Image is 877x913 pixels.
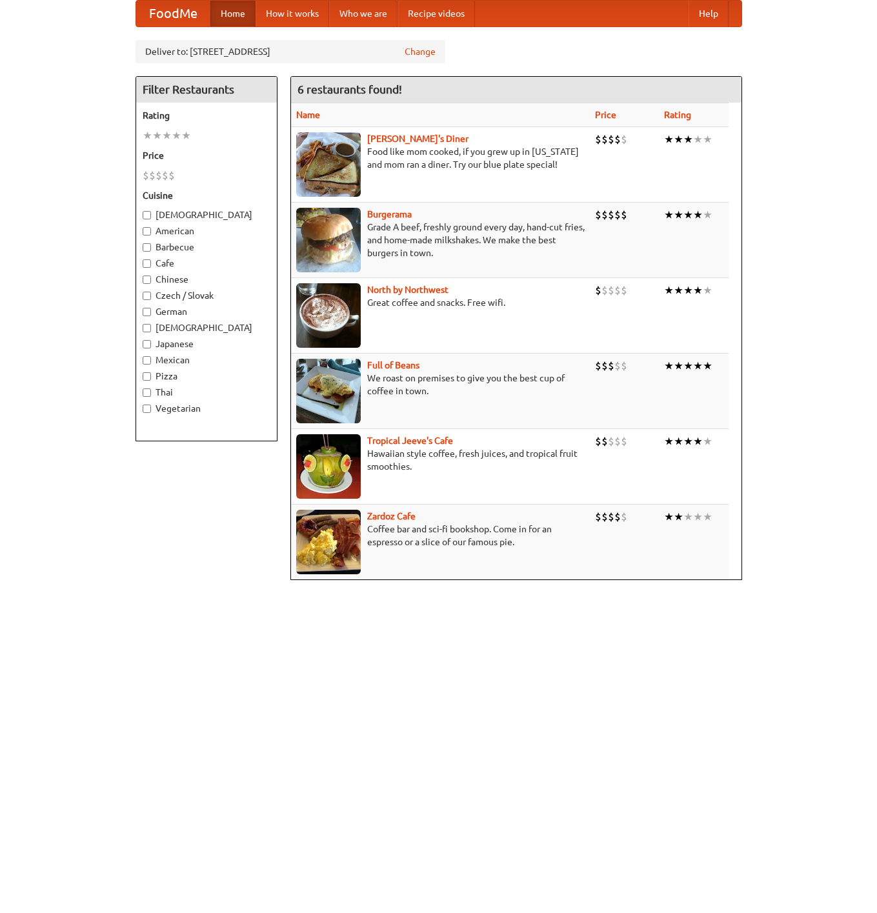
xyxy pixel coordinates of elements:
[181,128,191,143] li: ★
[595,434,601,448] li: $
[296,132,361,197] img: sallys.jpg
[143,211,151,219] input: [DEMOGRAPHIC_DATA]
[367,285,449,295] a: North by Northwest
[608,359,614,373] li: $
[608,283,614,297] li: $
[703,359,712,373] li: ★
[143,305,270,318] label: German
[210,1,256,26] a: Home
[296,447,585,473] p: Hawaiian style coffee, fresh juices, and tropical fruit smoothies.
[162,168,168,183] li: $
[693,510,703,524] li: ★
[683,434,693,448] li: ★
[608,132,614,146] li: $
[683,132,693,146] li: ★
[143,227,151,236] input: American
[595,510,601,524] li: $
[143,149,270,162] h5: Price
[693,283,703,297] li: ★
[693,208,703,222] li: ★
[614,208,621,222] li: $
[143,354,270,366] label: Mexican
[143,168,149,183] li: $
[664,510,674,524] li: ★
[608,510,614,524] li: $
[621,208,627,222] li: $
[162,128,172,143] li: ★
[367,436,453,446] a: Tropical Jeeve's Cafe
[143,273,270,286] label: Chinese
[367,134,469,144] b: [PERSON_NAME]'s Diner
[693,359,703,373] li: ★
[689,1,729,26] a: Help
[595,359,601,373] li: $
[143,189,270,202] h5: Cuisine
[156,168,162,183] li: $
[296,434,361,499] img: jeeves.jpg
[621,132,627,146] li: $
[296,283,361,348] img: north.jpg
[143,225,270,237] label: American
[168,168,175,183] li: $
[693,132,703,146] li: ★
[601,283,608,297] li: $
[664,283,674,297] li: ★
[703,132,712,146] li: ★
[398,1,475,26] a: Recipe videos
[296,359,361,423] img: beans.jpg
[703,283,712,297] li: ★
[329,1,398,26] a: Who we are
[296,145,585,171] p: Food like mom cooked, if you grew up in [US_STATE] and mom ran a diner. Try our blue plate special!
[664,132,674,146] li: ★
[143,257,270,270] label: Cafe
[143,128,152,143] li: ★
[152,128,162,143] li: ★
[703,510,712,524] li: ★
[601,434,608,448] li: $
[143,402,270,415] label: Vegetarian
[296,523,585,548] p: Coffee bar and sci-fi bookshop. Come in for an espresso or a slice of our famous pie.
[143,356,151,365] input: Mexican
[297,83,402,95] ng-pluralize: 6 restaurants found!
[664,359,674,373] li: ★
[614,359,621,373] li: $
[136,77,277,103] h4: Filter Restaurants
[256,1,329,26] a: How it works
[367,209,412,219] a: Burgerama
[367,511,416,521] b: Zardoz Cafe
[296,510,361,574] img: zardoz.jpg
[595,208,601,222] li: $
[614,132,621,146] li: $
[296,372,585,397] p: We roast on premises to give you the best cup of coffee in town.
[595,132,601,146] li: $
[621,359,627,373] li: $
[143,243,151,252] input: Barbecue
[683,283,693,297] li: ★
[608,208,614,222] li: $
[614,283,621,297] li: $
[143,292,151,300] input: Czech / Slovak
[664,208,674,222] li: ★
[693,434,703,448] li: ★
[143,372,151,381] input: Pizza
[143,276,151,284] input: Chinese
[674,510,683,524] li: ★
[296,221,585,259] p: Grade A beef, freshly ground every day, hand-cut fries, and home-made milkshakes. We make the bes...
[367,360,419,370] a: Full of Beans
[143,259,151,268] input: Cafe
[296,208,361,272] img: burgerama.jpg
[143,321,270,334] label: [DEMOGRAPHIC_DATA]
[703,208,712,222] li: ★
[143,386,270,399] label: Thai
[683,208,693,222] li: ★
[614,510,621,524] li: $
[143,208,270,221] label: [DEMOGRAPHIC_DATA]
[143,241,270,254] label: Barbecue
[595,110,616,120] a: Price
[674,208,683,222] li: ★
[664,110,691,120] a: Rating
[143,308,151,316] input: German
